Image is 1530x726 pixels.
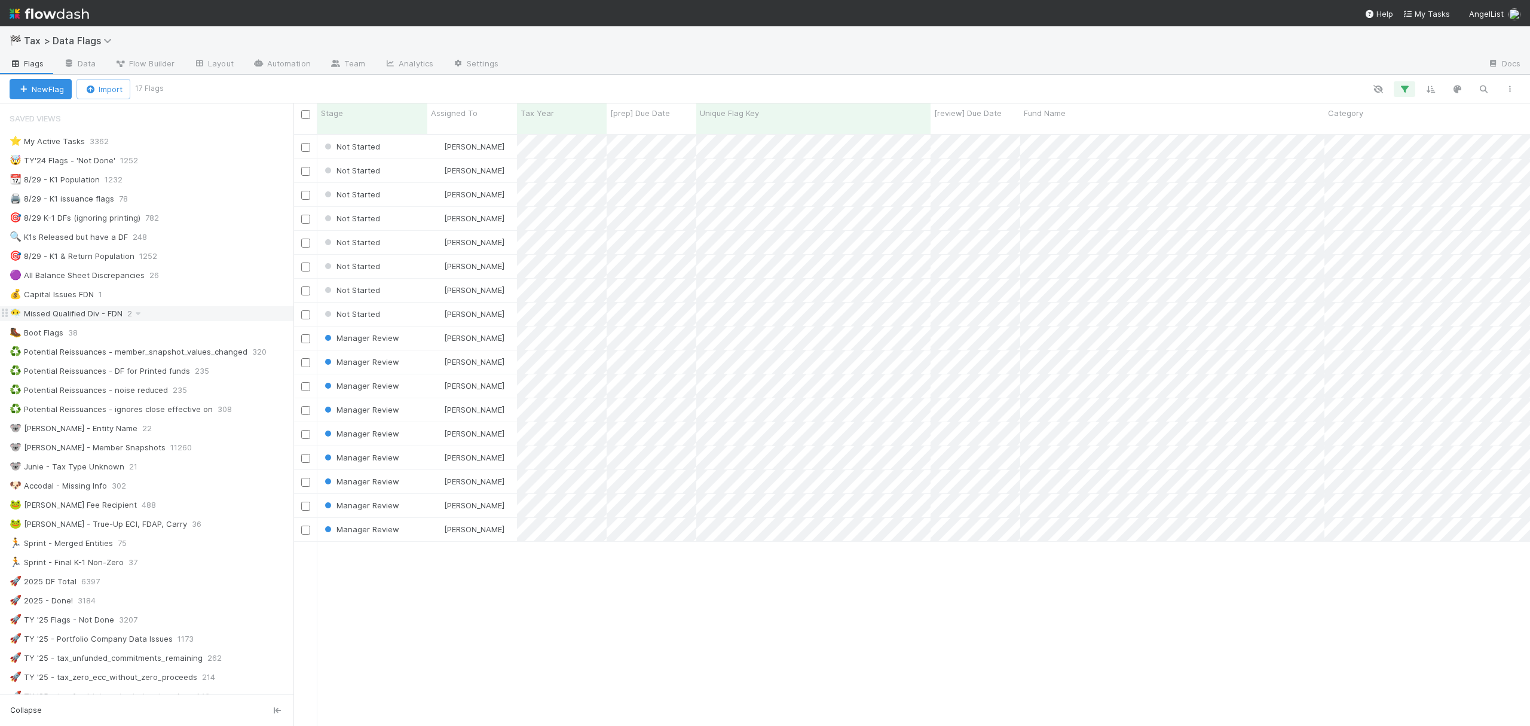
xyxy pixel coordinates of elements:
span: 🐸 [10,518,22,529]
span: [PERSON_NAME] [444,524,504,534]
span: Assigned To [431,107,478,119]
span: Manager Review [322,381,399,391]
div: TY '25 - tax_unfunded_commitments_remaining [10,651,203,666]
span: 6397 [81,574,112,589]
div: Accodal - Missing Info [10,478,107,493]
div: 2025 DF Total [10,574,76,589]
input: Toggle All Rows Selected [301,110,310,119]
div: [PERSON_NAME] - Entity Name [10,421,137,436]
div: Manager Review [322,356,399,368]
span: Manager Review [322,333,399,343]
button: Import [76,79,130,99]
span: [PERSON_NAME] [444,333,504,343]
div: [PERSON_NAME] [432,428,504,440]
img: avatar_04ed6c9e-3b93-401c-8c3a-8fad1b1fc72c.png [433,333,442,343]
img: avatar_d45d11ee-0024-4901-936f-9df0a9cc3b4e.png [433,142,442,151]
input: Toggle Row Selected [301,215,310,224]
span: 235 [173,383,199,398]
span: 🤯 [10,155,22,165]
div: Boot Flags [10,325,63,340]
span: 262 [207,651,234,666]
span: 🏃 [10,538,22,548]
span: 1252 [120,153,150,168]
span: 🐨 [10,442,22,452]
span: 🚀 [10,595,22,605]
span: [PERSON_NAME] [444,405,504,414]
input: Toggle Row Selected [301,263,310,272]
span: 💰 [10,289,22,299]
span: Stage [321,107,343,119]
img: avatar_04ed6c9e-3b93-401c-8c3a-8fad1b1fc72c.png [433,357,442,367]
div: Not Started [322,164,380,176]
span: Unique Flag Key [700,107,759,119]
input: Toggle Row Selected [301,310,310,319]
div: [PERSON_NAME] [432,284,504,296]
div: Manager Review [322,380,399,392]
div: [PERSON_NAME] [432,332,504,344]
a: Team [320,55,375,74]
span: 1232 [105,172,134,187]
span: Manager Review [322,477,399,486]
div: TY '25 - tax_fund_interest_missing_taxed_as [10,689,192,704]
span: 308 [218,402,244,417]
span: [PERSON_NAME] [444,213,504,223]
span: 📆 [10,174,22,184]
span: 78 [119,191,140,206]
span: 🔍 [10,231,22,242]
span: 3207 [119,612,149,627]
div: 2025 - Done! [10,593,73,608]
span: [PERSON_NAME] [444,501,504,510]
span: 🎯 [10,251,22,261]
div: 8/29 K-1 DFs (ignoring printing) [10,211,140,225]
span: 302 [112,478,138,493]
img: avatar_d45d11ee-0024-4901-936f-9df0a9cc3b4e.png [433,285,442,295]
span: ♻️ [10,404,22,414]
a: Flow Builder [105,55,184,74]
span: Category [1328,107,1363,119]
input: Toggle Row Selected [301,143,310,152]
input: Toggle Row Selected [301,239,310,248]
input: Toggle Row Selected [301,454,310,463]
a: Settings [443,55,508,74]
a: Layout [184,55,243,74]
span: 🖨️ [10,193,22,203]
span: 🚀 [10,672,22,682]
span: [PERSON_NAME] [444,357,504,367]
span: [PERSON_NAME] [444,285,504,295]
input: Toggle Row Selected [301,406,310,415]
span: [review] Due Date [934,107,1002,119]
span: Manager Review [322,453,399,462]
a: My Tasks [1403,8,1450,20]
span: [PERSON_NAME] [444,142,504,151]
span: 320 [252,344,279,359]
div: Manager Review [322,428,399,440]
div: Not Started [322,141,380,152]
span: ♻️ [10,385,22,395]
div: All Balance Sheet Discrepancies [10,268,145,283]
span: [PERSON_NAME] [444,166,504,175]
span: Fund Name [1024,107,1066,119]
img: logo-inverted-e16ddd16eac7371096b0.svg [10,4,89,24]
input: Toggle Row Selected [301,167,310,176]
div: Potential Reissuances - ignores close effective on [10,402,213,417]
span: Not Started [322,309,380,319]
div: Sprint - Merged Entities [10,536,113,551]
div: [PERSON_NAME] [432,212,504,224]
img: avatar_04ed6c9e-3b93-401c-8c3a-8fad1b1fc72c.png [433,405,442,414]
span: AngelList [1469,9,1504,19]
span: Not Started [322,237,380,247]
span: 🐸 [10,499,22,510]
div: [PERSON_NAME] [432,475,504,487]
span: Flow Builder [115,57,175,69]
span: [PERSON_NAME] [444,261,504,271]
div: TY'24 Flags - 'Not Done' [10,153,115,168]
span: Manager Review [322,357,399,367]
span: 214 [202,670,227,685]
div: Manager Review [322,452,399,463]
input: Toggle Row Selected [301,334,310,343]
input: Toggle Row Selected [301,191,310,200]
span: 🐨 [10,461,22,471]
span: [prep] Due Date [610,107,670,119]
input: Toggle Row Selected [301,286,310,295]
button: NewFlag [10,79,72,99]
